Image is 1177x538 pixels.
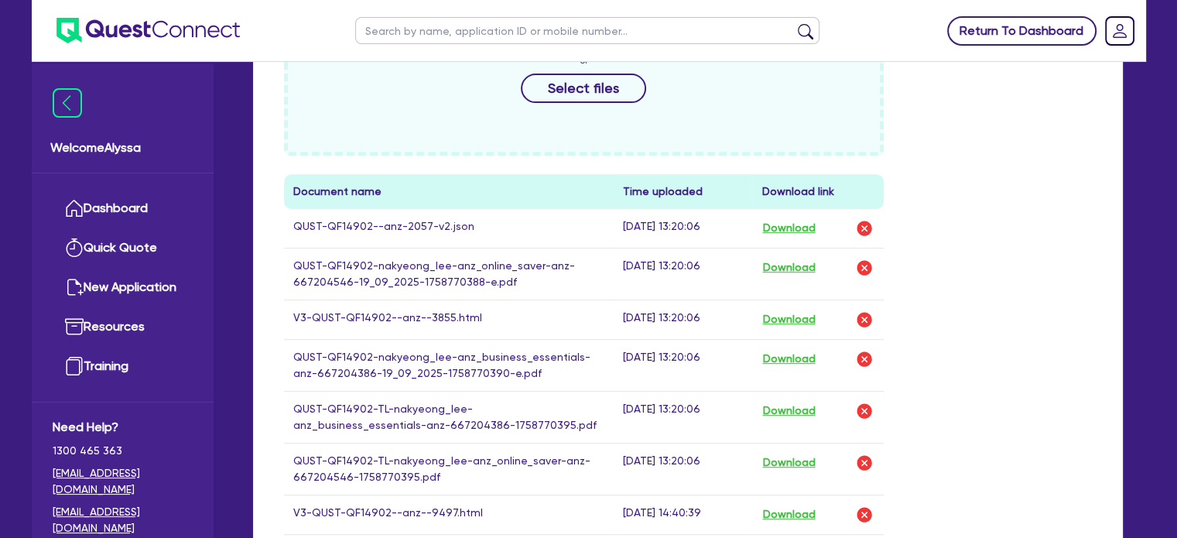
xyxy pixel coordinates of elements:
[65,278,84,296] img: new-application
[53,504,193,536] a: [EMAIL_ADDRESS][DOMAIN_NAME]
[855,505,874,524] img: delete-icon
[855,310,874,329] img: delete-icon
[614,300,752,339] td: [DATE] 13:20:06
[284,248,614,300] td: QUST-QF14902-nakyeong_lee-anz_online_saver-anz-667204546-19_09_2025-1758770388-e.pdf
[53,418,193,437] span: Need Help?
[761,401,816,421] button: Download
[284,443,614,495] td: QUST-QF14902-TL-nakyeong_lee-anz_online_saver-anz-667204546-1758770395.pdf
[65,238,84,257] img: quick-quote
[65,357,84,375] img: training
[53,268,193,307] a: New Application
[53,189,193,228] a: Dashboard
[56,18,240,43] img: quest-connect-logo-blue
[284,174,614,209] th: Document name
[65,317,84,336] img: resources
[855,219,874,238] img: delete-icon
[53,347,193,386] a: Training
[521,74,646,103] button: Select files
[752,174,884,209] th: Download link
[53,307,193,347] a: Resources
[614,495,752,534] td: [DATE] 14:40:39
[1100,11,1140,51] a: Dropdown toggle
[855,259,874,277] img: delete-icon
[614,391,752,443] td: [DATE] 13:20:06
[50,139,195,157] span: Welcome Alyssa
[53,443,193,459] span: 1300 465 363
[761,453,816,473] button: Download
[855,402,874,420] img: delete-icon
[855,350,874,368] img: delete-icon
[284,339,614,391] td: QUST-QF14902-nakyeong_lee-anz_business_essentials-anz-667204386-19_09_2025-1758770390-e.pdf
[761,310,816,330] button: Download
[614,443,752,495] td: [DATE] 13:20:06
[53,465,193,498] a: [EMAIL_ADDRESS][DOMAIN_NAME]
[53,88,82,118] img: icon-menu-close
[761,218,816,238] button: Download
[614,209,752,248] td: [DATE] 13:20:06
[855,454,874,472] img: delete-icon
[284,391,614,443] td: QUST-QF14902-TL-nakyeong_lee-anz_business_essentials-anz-667204386-1758770395.pdf
[761,258,816,278] button: Download
[284,300,614,339] td: V3-QUST-QF14902--anz--3855.html
[284,495,614,534] td: V3-QUST-QF14902--anz--9497.html
[53,228,193,268] a: Quick Quote
[284,209,614,248] td: QUST-QF14902--anz-2057-v2.json
[614,339,752,391] td: [DATE] 13:20:06
[614,174,752,209] th: Time uploaded
[947,16,1097,46] a: Return To Dashboard
[761,349,816,369] button: Download
[614,248,752,300] td: [DATE] 13:20:06
[355,17,819,44] input: Search by name, application ID or mobile number...
[761,505,816,525] button: Download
